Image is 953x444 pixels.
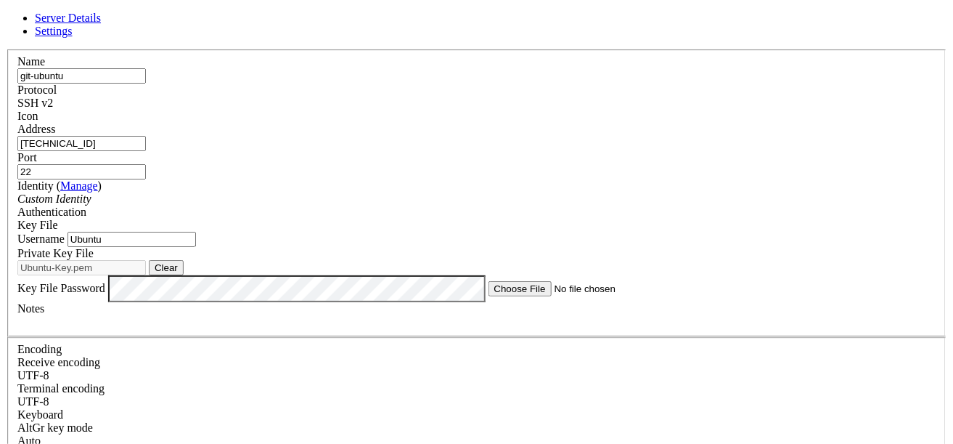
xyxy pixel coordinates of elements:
div: SSH v2 [17,97,936,110]
label: Protocol [17,84,57,96]
span: UTF-8 [17,369,49,382]
input: Login Username [68,232,196,247]
span: UTF-8 [17,395,49,408]
label: Authentication [17,206,86,218]
label: Encoding [17,343,62,355]
input: Host Name or IP [17,136,146,151]
label: Icon [17,110,38,122]
a: Settings [35,25,73,37]
label: Address [17,123,55,135]
input: Port Number [17,164,146,179]
label: Name [17,55,45,68]
label: Set the expected encoding for data received from the host. If the encodings do not match, visual ... [17,356,100,368]
button: Clear [149,260,184,275]
label: Key File Password [17,282,105,294]
a: Manage [60,179,98,192]
span: SSH v2 [17,97,53,109]
a: Server Details [35,12,101,24]
label: Notes [17,302,44,315]
label: Keyboard [17,408,63,421]
label: Private Key File [17,247,94,259]
div: Key File [17,219,936,232]
span: Key File [17,219,58,231]
div: UTF-8 [17,395,936,408]
label: Username [17,233,65,245]
label: Port [17,151,37,164]
input: Server Name [17,68,146,84]
label: Identity [17,179,102,192]
label: The default terminal encoding. ISO-2022 enables character map translations (like graphics maps). ... [17,382,105,395]
label: Set the expected encoding for data received from the host. If the encodings do not match, visual ... [17,421,93,434]
div: Custom Identity [17,193,936,206]
i: Custom Identity [17,193,91,205]
span: ( ) [57,179,102,192]
div: UTF-8 [17,369,936,382]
